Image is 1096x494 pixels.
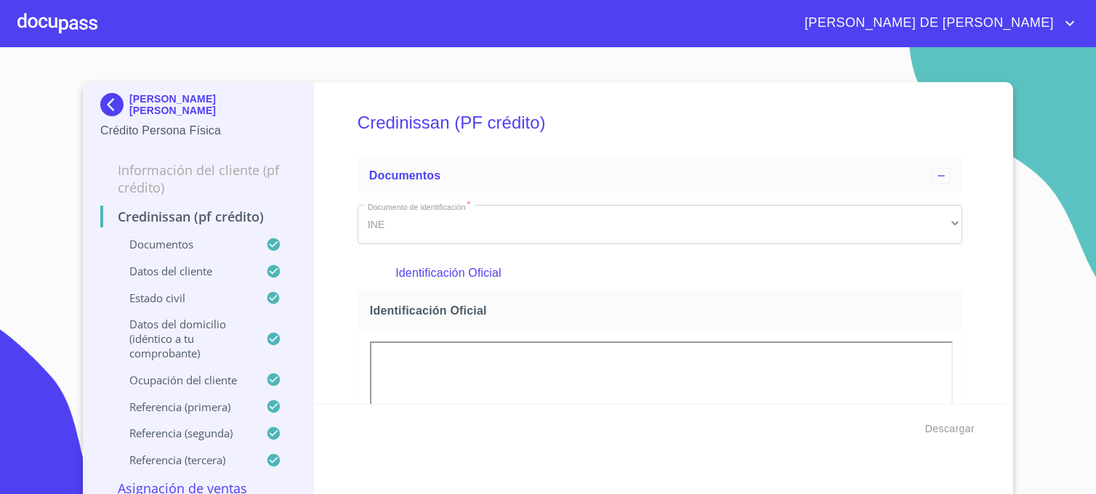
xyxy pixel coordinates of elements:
p: Estado Civil [100,291,266,305]
span: Identificación Oficial [370,303,956,318]
p: Identificación Oficial [395,264,924,282]
p: Credinissan (PF crédito) [100,208,296,225]
button: account of current user [794,12,1079,35]
p: Referencia (primera) [100,400,266,414]
h5: Credinissan (PF crédito) [358,93,962,153]
div: INE [358,205,962,244]
span: Documentos [369,169,440,182]
span: Descargar [925,420,975,438]
p: Información del cliente (PF crédito) [100,161,296,196]
span: [PERSON_NAME] DE [PERSON_NAME] [794,12,1061,35]
p: Referencia (tercera) [100,453,266,467]
button: Descargar [919,416,980,442]
p: Referencia (segunda) [100,426,266,440]
img: Docupass spot blue [100,93,129,116]
p: Datos del domicilio (idéntico a tu comprobante) [100,317,266,360]
p: Crédito Persona Física [100,122,296,139]
p: [PERSON_NAME] [PERSON_NAME] [129,93,296,116]
p: Documentos [100,237,266,251]
p: Ocupación del Cliente [100,373,266,387]
div: Documentos [358,158,962,193]
p: Datos del cliente [100,264,266,278]
div: [PERSON_NAME] [PERSON_NAME] [100,93,296,122]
